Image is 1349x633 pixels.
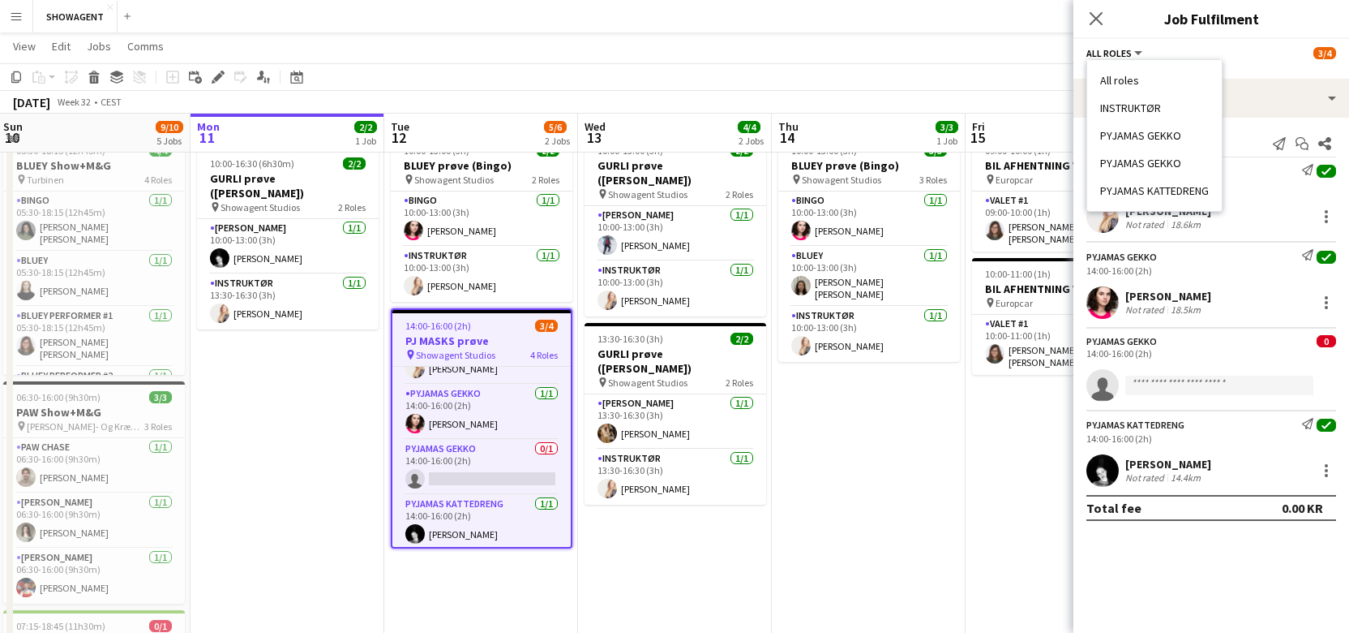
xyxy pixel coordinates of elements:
[972,282,1154,296] h3: BIL AFHENTNING Varevogn
[149,391,172,403] span: 3/3
[778,247,960,307] app-card-role: BLUEY1/110:00-13:00 (3h)[PERSON_NAME] [PERSON_NAME]
[738,121,760,133] span: 4/4
[144,420,172,433] span: 3 Roles
[1125,289,1211,304] div: [PERSON_NAME]
[1100,156,1209,170] li: PYJAMAS GEKKO
[197,119,220,134] span: Mon
[1125,472,1167,484] div: Not rated
[535,320,558,332] span: 3/4
[156,135,182,147] div: 5 Jobs
[3,135,185,375] div: 05:30-18:15 (12h45m)4/4BLUEY Show+M&G Turbinen4 RolesBINGO1/105:30-18:15 (12h45m)[PERSON_NAME] [P...
[778,119,799,134] span: Thu
[1086,500,1141,516] div: Total fee
[6,36,42,57] a: View
[197,219,379,274] app-card-role: [PERSON_NAME]1/110:00-13:00 (3h)[PERSON_NAME]
[355,135,376,147] div: 1 Job
[1167,472,1204,484] div: 14.4km
[414,174,494,186] span: Showagent Studios
[354,121,377,133] span: 2/2
[27,174,64,186] span: Turbinen
[1167,304,1204,316] div: 18.5km
[1086,265,1336,277] div: 14:00-16:00 (2h)
[388,128,409,147] span: 12
[919,174,947,186] span: 3 Roles
[597,333,663,345] span: 13:30-16:30 (3h)
[391,308,572,549] div: 14:00-16:00 (2h)3/4PJ MASKS prøve Showagent Studios4 RolesINSTRUKTØR1/114:00-16:00 (2h)[PERSON_NA...
[778,135,960,362] app-job-card: 10:00-13:00 (3h)3/3BLUEY prøve (Bingo) Showagent Studios3 RolesBINGO1/110:00-13:00 (3h)[PERSON_NA...
[996,174,1033,186] span: Europcar
[585,135,766,316] app-job-card: 10:00-13:00 (3h)2/2GURLI prøve ([PERSON_NAME]) Showagent Studios2 Roles[PERSON_NAME]1/110:00-13:0...
[544,121,567,133] span: 5/6
[416,349,495,361] span: Showagent Studios
[3,192,185,252] app-card-role: BINGO1/105:30-18:15 (12h45m)[PERSON_NAME] [PERSON_NAME]
[585,158,766,187] h3: GURLI prøve ([PERSON_NAME])
[54,96,94,108] span: Week 32
[1086,251,1157,263] div: PYJAMAS GEKKO
[121,36,170,57] a: Comms
[1086,47,1145,59] button: All roles
[405,320,471,332] span: 14:00-16:00 (2h)
[985,268,1051,280] span: 10:00-11:00 (1h)
[582,128,606,147] span: 13
[608,188,687,200] span: Showagent Studios
[936,135,957,147] div: 1 Job
[13,39,36,54] span: View
[52,39,71,54] span: Edit
[33,1,118,32] button: SHOWAGENT
[27,420,144,433] span: [PERSON_NAME]- Og Kræmmermarked
[3,252,185,307] app-card-role: BLUEY1/105:30-18:15 (12h45m)[PERSON_NAME]
[156,121,183,133] span: 9/10
[1086,419,1184,431] div: PYJAMAS KATTEDRENG
[532,174,559,186] span: 2 Roles
[730,333,753,345] span: 2/2
[3,493,185,549] app-card-role: [PERSON_NAME]1/106:30-16:00 (9h30m)[PERSON_NAME]
[1086,433,1336,445] div: 14:00-16:00 (2h)
[3,307,185,367] app-card-role: BLUEY Performer #11/105:30-18:15 (12h45m)[PERSON_NAME] [PERSON_NAME] [PERSON_NAME]
[127,39,164,54] span: Comms
[1167,218,1204,230] div: 18.6km
[1086,47,1132,59] span: All roles
[391,135,572,302] app-job-card: 10:00-13:00 (3h)2/2BLUEY prøve (Bingo) Showagent Studios2 RolesBINGO1/110:00-13:00 (3h)[PERSON_NA...
[195,128,220,147] span: 11
[45,36,77,57] a: Edit
[726,188,753,200] span: 2 Roles
[391,119,409,134] span: Tue
[1,128,23,147] span: 10
[391,247,572,302] app-card-role: INSTRUKTØR1/110:00-13:00 (3h)[PERSON_NAME]
[1125,457,1211,472] div: [PERSON_NAME]
[197,274,379,329] app-card-role: INSTRUKTØR1/113:30-16:30 (3h)[PERSON_NAME]
[338,201,366,213] span: 2 Roles
[392,495,571,550] app-card-role: PYJAMAS KATTEDRENG1/114:00-16:00 (2h)[PERSON_NAME]
[1073,79,1349,118] div: Confirmed
[585,119,606,134] span: Wed
[221,201,300,213] span: Showagent Studios
[585,347,766,376] h3: GURLI prøve ([PERSON_NAME])
[1282,500,1323,516] div: 0.00 KR
[3,367,185,422] app-card-role: BLUEY Performer #21/1
[144,174,172,186] span: 4 Roles
[972,119,985,134] span: Fri
[1125,218,1167,230] div: Not rated
[13,94,50,110] div: [DATE]
[149,620,172,632] span: 0/1
[972,258,1154,375] div: 10:00-11:00 (1h)1/1BIL AFHENTNING Varevogn Europcar1 RoleValet #11/110:00-11:00 (1h)[PERSON_NAME]...
[936,121,958,133] span: 3/3
[970,128,985,147] span: 15
[972,158,1154,173] h3: BIL AFHENTNING V6K
[1073,8,1349,29] h3: Job Fulfilment
[1313,47,1336,59] span: 3/4
[585,323,766,505] app-job-card: 13:30-16:30 (3h)2/2GURLI prøve ([PERSON_NAME]) Showagent Studios2 Roles[PERSON_NAME]1/113:30-16:3...
[1100,101,1209,115] li: INSTRUKTØR
[392,385,571,440] app-card-role: PYJAMAS GEKKO1/114:00-16:00 (2h)[PERSON_NAME]
[972,192,1154,252] app-card-role: Valet #11/109:00-10:00 (1h)[PERSON_NAME] [PERSON_NAME] [PERSON_NAME]
[530,349,558,361] span: 4 Roles
[392,334,571,348] h3: PJ MASKS prøve
[585,450,766,505] app-card-role: INSTRUKTØR1/113:30-16:30 (3h)[PERSON_NAME]
[3,405,185,420] h3: PAW Show+M&G
[1317,335,1336,347] span: 0
[101,96,122,108] div: CEST
[802,174,881,186] span: Showagent Studios
[80,36,118,57] a: Jobs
